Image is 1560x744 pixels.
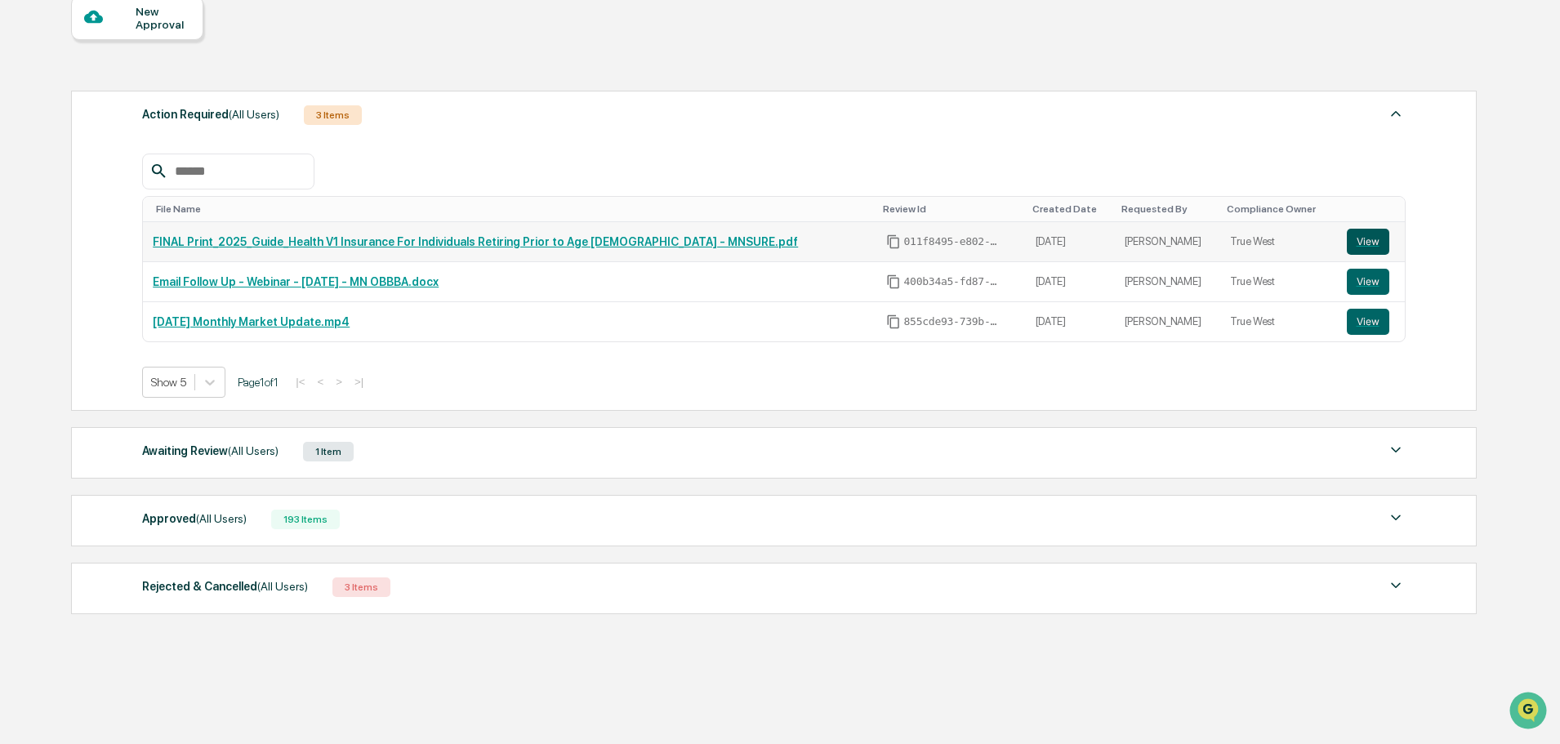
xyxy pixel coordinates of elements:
[10,230,109,260] a: 🔎Data Lookup
[1347,229,1389,255] button: View
[33,237,103,253] span: Data Lookup
[115,276,198,289] a: Powered byPylon
[331,375,347,389] button: >
[56,125,268,141] div: Start new chat
[1386,104,1406,123] img: caret
[142,508,247,529] div: Approved
[136,5,190,31] div: New Approval
[304,105,362,125] div: 3 Items
[10,199,112,229] a: 🖐️Preclearance
[332,577,390,597] div: 3 Items
[135,206,203,222] span: Attestations
[886,314,901,329] span: Copy Id
[42,74,270,91] input: Clear
[1026,262,1115,302] td: [DATE]
[1220,222,1336,262] td: True West
[33,206,105,222] span: Preclearance
[1115,302,1221,341] td: [PERSON_NAME]
[904,315,1002,328] span: 855cde93-739b-4217-8942-a2d7ef2b0c79
[118,207,131,221] div: 🗄️
[1121,203,1215,215] div: Toggle SortBy
[1227,203,1330,215] div: Toggle SortBy
[1220,302,1336,341] td: True West
[229,108,279,121] span: (All Users)
[142,440,279,461] div: Awaiting Review
[350,375,368,389] button: >|
[142,576,308,597] div: Rejected & Cancelled
[291,375,310,389] button: |<
[228,444,279,457] span: (All Users)
[1386,576,1406,595] img: caret
[886,274,901,289] span: Copy Id
[196,512,247,525] span: (All Users)
[1508,690,1552,734] iframe: Open customer support
[1347,269,1389,295] button: View
[1347,229,1396,255] a: View
[271,510,340,529] div: 193 Items
[153,235,798,248] a: FINAL Print_2025_Guide_Health V1 Insurance For Individuals Retiring Prior to Age [DEMOGRAPHIC_DAT...
[1115,222,1221,262] td: [PERSON_NAME]
[312,375,328,389] button: <
[238,376,279,389] span: Page 1 of 1
[1032,203,1108,215] div: Toggle SortBy
[904,235,1002,248] span: 011f8495-e802-4da9-b348-eef6e1c1d332
[1350,203,1399,215] div: Toggle SortBy
[16,125,46,154] img: 1746055101610-c473b297-6a78-478c-a979-82029cc54cd1
[1347,309,1389,335] button: View
[886,234,901,249] span: Copy Id
[904,275,1002,288] span: 400b34a5-fd87-4836-8065-6a2397a6ff61
[163,277,198,289] span: Pylon
[1386,508,1406,528] img: caret
[257,580,308,593] span: (All Users)
[153,275,439,288] a: Email Follow Up - Webinar - [DATE] - MN OBBBA.docx
[1220,262,1336,302] td: True West
[1026,222,1115,262] td: [DATE]
[153,315,350,328] a: [DATE] Monthly Market Update.mp4
[1386,440,1406,460] img: caret
[16,238,29,252] div: 🔎
[16,34,297,60] p: How can we help?
[1026,302,1115,341] td: [DATE]
[56,141,207,154] div: We're available if you need us!
[303,442,354,461] div: 1 Item
[278,130,297,149] button: Start new chat
[883,203,1019,215] div: Toggle SortBy
[142,104,279,125] div: Action Required
[1115,262,1221,302] td: [PERSON_NAME]
[156,203,869,215] div: Toggle SortBy
[1347,309,1396,335] a: View
[112,199,209,229] a: 🗄️Attestations
[1347,269,1396,295] a: View
[16,207,29,221] div: 🖐️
